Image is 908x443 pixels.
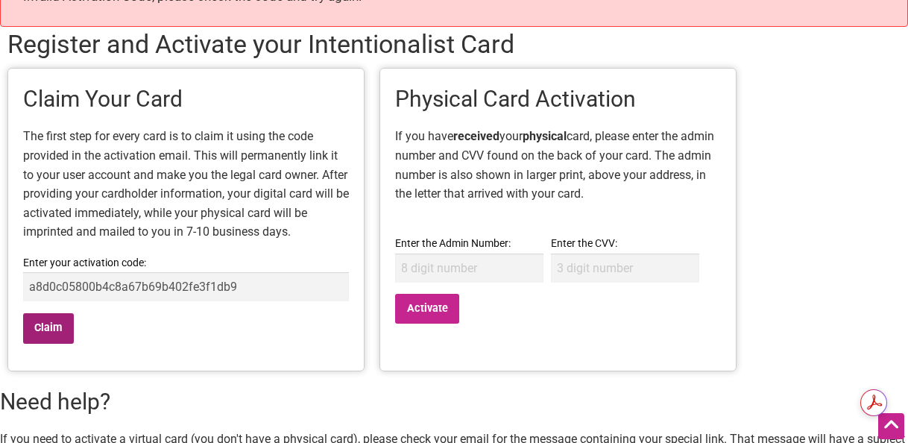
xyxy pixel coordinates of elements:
[23,254,349,272] label: Enter your activation code:
[395,127,721,222] p: If you have your card, please enter the admin number and CVV found on the back of your card. The ...
[878,413,904,439] div: Scroll Back to Top
[23,84,349,115] h2: Claim Your Card
[23,313,74,344] input: Claim
[23,127,349,242] p: The first step for every card is to claim it using the code provided in the activation email. Thi...
[523,129,567,143] b: physical
[395,254,543,283] input: 8 digit number
[551,234,699,253] label: Enter the CVV:
[395,294,459,324] input: Activate
[551,254,699,283] input: 3 digit number
[453,129,499,143] b: received
[395,84,721,115] h2: Physical Card Activation
[395,234,543,253] label: Enter the Admin Number:
[7,27,901,63] h1: Register and Activate your Intentionalist Card
[23,272,349,301] input: 32 characters of letters and numbers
